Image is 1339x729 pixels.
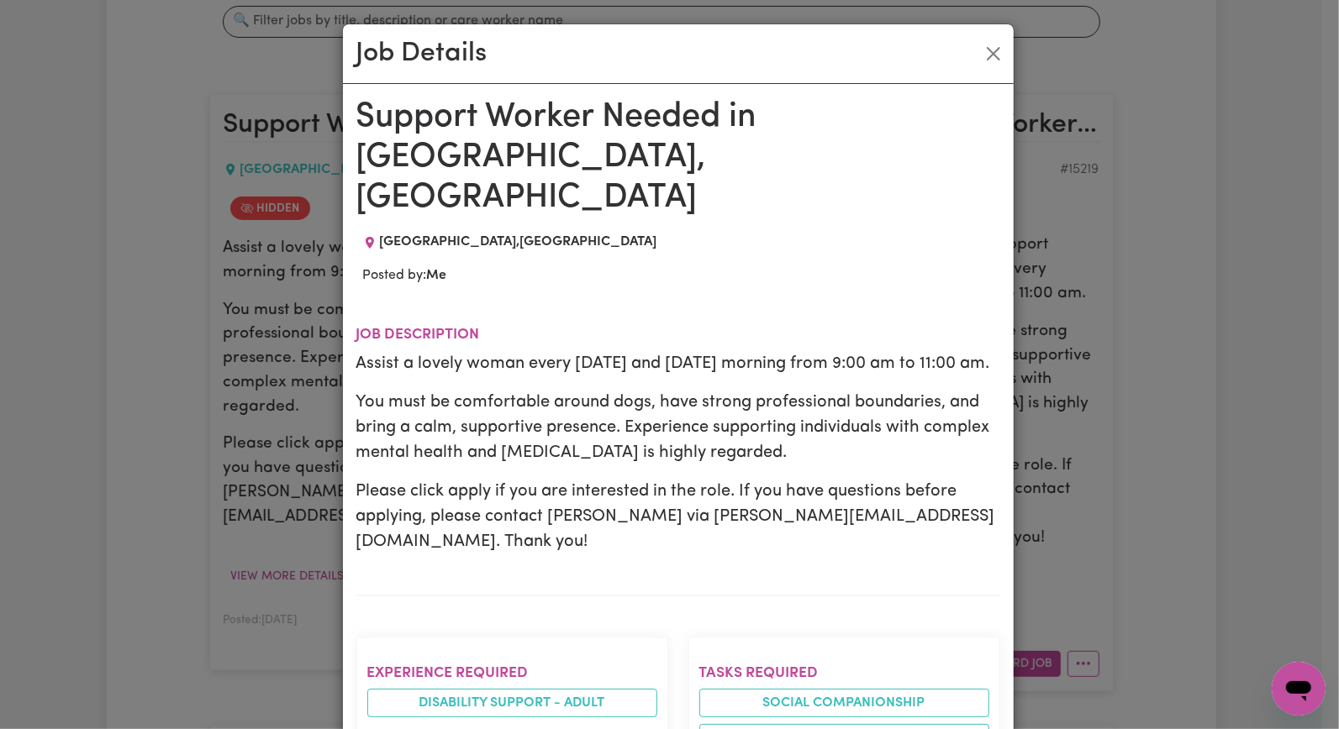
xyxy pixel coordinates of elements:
[356,390,1000,465] p: You must be comfortable around dogs, have strong professional boundaries, and bring a calm, suppo...
[699,689,989,717] li: Social companionship
[699,664,989,682] h2: Tasks required
[356,326,1000,344] h2: Job description
[427,269,447,282] b: Me
[1272,662,1326,716] iframe: Button to launch messaging window
[356,97,1000,218] h1: Support Worker Needed in [GEOGRAPHIC_DATA], [GEOGRAPHIC_DATA]
[363,269,447,282] span: Posted by:
[367,689,657,717] li: Disability support - Adult
[380,235,657,249] span: [GEOGRAPHIC_DATA] , [GEOGRAPHIC_DATA]
[356,351,1000,376] p: Assist a lovely woman every [DATE] and [DATE] morning from 9:00 am to 11:00 am.
[356,38,488,70] h2: Job Details
[367,664,657,682] h2: Experience required
[356,479,1000,554] p: Please click apply if you are interested in the role. If you have questions before applying, plea...
[980,40,1007,67] button: Close
[356,232,664,252] div: Job location: EAST GOSFORD, New South Wales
